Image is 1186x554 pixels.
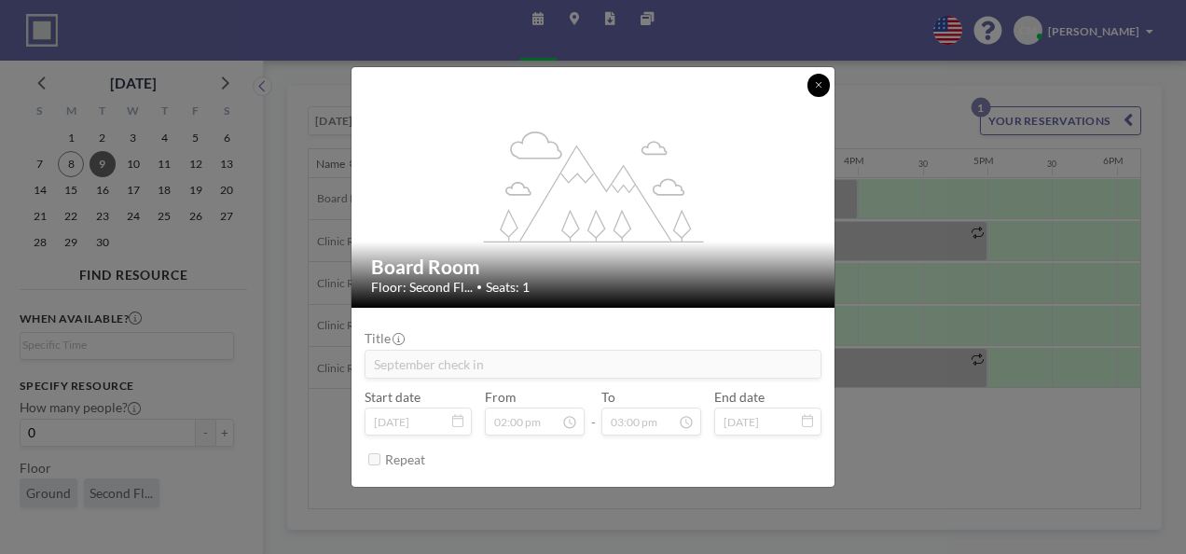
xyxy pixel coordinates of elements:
[476,281,482,293] span: •
[601,389,615,405] label: To
[365,351,821,378] input: (No title)
[485,389,516,405] label: From
[591,395,596,430] span: -
[371,279,473,295] span: Floor: Second Fl...
[365,330,404,346] label: Title
[385,451,425,467] label: Repeat
[714,389,765,405] label: End date
[371,255,817,279] h2: Board Room
[365,389,421,405] label: Start date
[486,279,530,295] span: Seats: 1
